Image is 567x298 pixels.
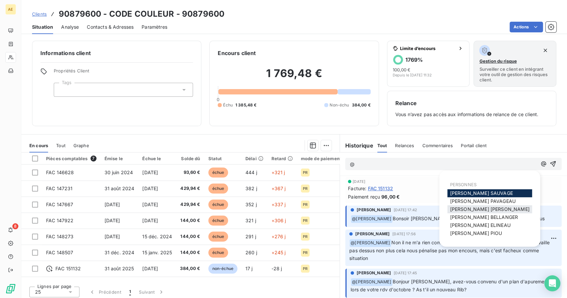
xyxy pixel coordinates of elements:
span: +367 j [271,186,286,191]
span: PR [303,171,308,175]
span: Depuis le [DATE] 11:32 [393,73,432,77]
span: PR [303,187,308,191]
span: Bonjour [PERSON_NAME], avez-vous convenu d'un plan d'apurement lors de votre rdv d'octobre ? As t... [351,279,550,292]
span: Tout [377,143,387,148]
h2: 1 769,48 € [218,67,370,87]
span: 382 j [245,186,257,191]
span: FAC 147667 [46,202,73,207]
span: +245 j [271,250,286,255]
span: 96,00 € [381,193,400,200]
span: [DATE] [105,218,120,223]
div: Vous n’avez pas accès aux informations de relance de ce client. [395,99,548,118]
div: Retard [271,156,293,161]
span: +276 j [271,234,286,239]
input: Ajouter une valeur [59,87,65,93]
span: FAC 151132 [368,185,393,192]
span: 100,00 € [393,67,410,72]
span: non-échue [208,264,237,274]
span: 321 j [245,218,256,223]
span: +321 j [271,170,285,175]
div: Statut [208,156,237,161]
div: Pièces comptables [46,156,97,162]
span: Tout [56,143,65,148]
div: Open Intercom Messenger [544,275,560,291]
h6: 1769 % [405,56,423,63]
span: [DATE] [142,186,158,191]
span: [PERSON_NAME] [357,270,391,276]
div: mode de paiement [301,156,341,161]
span: 0 [217,97,219,102]
span: @ [PERSON_NAME] [351,215,392,223]
span: Limite d’encours [400,46,455,51]
span: Graphe [73,143,89,148]
span: PR [303,219,308,223]
div: Échue le [142,156,172,161]
span: FAC 147922 [46,218,74,223]
h6: Relance [395,99,548,107]
span: Contacts & Adresses [87,24,134,30]
span: Paramètres [142,24,167,30]
span: FAC 147231 [46,186,73,191]
span: +306 j [271,218,286,223]
span: PR [303,267,308,271]
button: Limite d’encours1769%100,00 €Depuis le [DATE] 11:32 [387,41,470,87]
span: échue [208,184,228,194]
span: Non il ne m'a rien communiqué, pas de nouvelle, comme on ne travaille pas dessus non plus cela no... [349,240,551,261]
span: 31 août 2024 [105,186,135,191]
span: FAC 148507 [46,250,73,255]
span: Échu [223,102,233,108]
span: 291 j [245,234,256,239]
h6: Informations client [40,49,193,57]
span: [DATE] 17:45 [394,271,417,275]
span: 93,60 € [180,169,200,176]
span: 31 déc. 2024 [105,250,135,255]
span: Surveiller ce client en intégrant votre outil de gestion des risques client. [479,66,551,82]
span: @ [PERSON_NAME] [351,278,392,286]
div: Solde dû [180,156,200,161]
img: Logo LeanPay [5,283,16,294]
span: [PERSON_NAME] PAVAGEAU [450,198,516,204]
span: -28 j [271,266,282,271]
div: AE [5,4,16,15]
span: [DATE] [353,180,365,184]
span: 1 [129,289,131,295]
span: Gestion du risque [479,58,517,64]
span: 30 juin 2024 [105,170,133,175]
span: 429,94 € [180,201,200,208]
div: Émise le [105,156,135,161]
span: 15 déc. 2024 [142,234,172,239]
span: PR [303,235,308,239]
span: Portail client [461,143,487,148]
span: [DATE] [105,202,120,207]
span: échue [208,232,228,242]
span: Paiement reçu [348,193,380,200]
span: [PERSON_NAME] BELLANGER [450,214,518,220]
span: FAC 151132 [55,265,81,272]
span: 144,00 € [180,233,200,240]
span: 352 j [245,202,257,207]
span: [DATE] [142,202,158,207]
span: 144,00 € [180,249,200,256]
span: 444 j [245,170,257,175]
button: Actions [510,22,543,32]
span: Propriétés Client [54,68,193,77]
span: échue [208,216,228,226]
span: 31 août 2025 [105,266,134,271]
span: +337 j [271,202,286,207]
span: @ [350,161,355,167]
span: [DATE] [142,266,158,271]
span: 25 [35,289,41,295]
span: 1 385,48 € [235,102,257,108]
span: 384,00 € [180,265,200,272]
span: 8 [12,223,18,229]
span: [PERSON_NAME] [355,231,390,237]
span: PERSONNES [450,182,477,187]
span: [DATE] [105,234,120,239]
a: Clients [32,11,47,17]
span: 144,00 € [180,217,200,224]
span: PR [303,251,308,255]
span: @ [PERSON_NAME] [350,239,391,247]
h6: Historique [340,141,373,150]
span: [PERSON_NAME] [PERSON_NAME] [450,206,530,212]
span: 15 janv. 2025 [142,250,172,255]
